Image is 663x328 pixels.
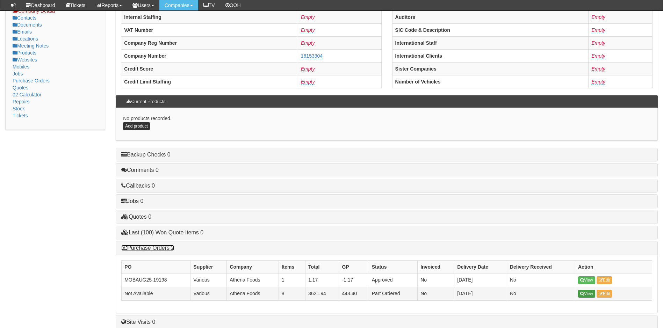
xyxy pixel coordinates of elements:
[301,66,315,72] a: Empty
[418,260,454,273] th: Invoiced
[279,260,305,273] th: Items
[507,260,575,273] th: Delivery Received
[121,23,298,36] th: VAT Number
[301,14,315,20] a: Empty
[122,273,190,287] td: MOBAUG25-19198
[121,319,155,325] a: Site Visits 0
[121,75,298,88] th: Credit Limit Staffing
[13,29,32,35] a: Emails
[190,287,227,301] td: Various
[575,260,652,273] th: Action
[13,71,23,76] a: Jobs
[392,49,589,62] th: International Clients
[121,245,174,251] a: Purchase Orders 2
[392,75,589,88] th: Number of Vehicles
[591,14,605,20] a: Empty
[392,10,589,23] th: Auditors
[591,79,605,85] a: Empty
[13,64,29,70] a: Mobiles
[13,85,28,90] a: Quotes
[591,40,605,46] a: Empty
[454,273,507,287] td: [DATE]
[121,214,151,220] a: Quotes 0
[122,287,190,301] td: Not Available
[369,287,418,301] td: Part Ordered
[507,287,575,301] td: No
[190,273,227,287] td: Various
[597,276,612,284] a: Edit
[578,290,595,298] a: View
[121,49,298,62] th: Company Number
[418,287,454,301] td: No
[597,290,612,298] a: Edit
[227,287,279,301] td: Athena Foods
[301,27,315,33] a: Empty
[227,273,279,287] td: Athena Foods
[301,79,315,85] a: Empty
[13,106,25,111] a: Stock
[121,198,143,204] a: Jobs 0
[301,53,323,59] a: 16153304
[190,260,227,273] th: Supplier
[13,99,29,104] a: Repairs
[305,273,339,287] td: 1.17
[369,273,418,287] td: Approved
[339,260,369,273] th: GP
[121,10,298,23] th: Internal Staffing
[305,260,339,273] th: Total
[591,66,605,72] a: Empty
[13,50,36,56] a: Products
[123,122,150,130] a: Add product
[13,57,37,63] a: Websites
[578,276,595,284] a: View
[454,287,507,301] td: [DATE]
[279,287,305,301] td: 8
[13,22,42,28] a: Documents
[418,273,454,287] td: No
[121,167,159,173] a: Comments 0
[123,96,169,108] h3: Current Products
[392,36,589,49] th: International Staff
[392,23,589,36] th: SIC Code & Description
[454,260,507,273] th: Delivery Date
[392,62,589,75] th: Sister Companies
[13,8,56,14] a: Company Details
[13,113,28,118] a: Tickets
[121,183,155,189] a: Callbacks 0
[13,43,49,49] a: Meeting Notes
[121,152,171,158] a: Backup Checks 0
[13,15,36,21] a: Contacts
[121,229,203,235] a: Last (100) Won Quote Items 0
[591,27,605,33] a: Empty
[591,53,605,59] a: Empty
[339,273,369,287] td: -1.17
[279,273,305,287] td: 1
[122,260,190,273] th: PO
[301,40,315,46] a: Empty
[227,260,279,273] th: Company
[369,260,418,273] th: Status
[121,62,298,75] th: Credit Score
[13,78,50,83] a: Purchase Orders
[13,36,38,42] a: Locations
[507,273,575,287] td: No
[339,287,369,301] td: 448.40
[121,36,298,49] th: Company Reg Number
[116,108,658,140] div: No products recorded.
[13,92,42,97] a: 02 Calculator
[305,287,339,301] td: 3621.94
